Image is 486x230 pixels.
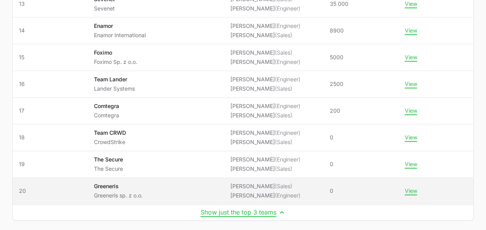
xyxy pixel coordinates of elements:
span: 2500 [330,80,343,88]
p: Greeneris sp. z o.o. [94,192,142,199]
span: (Engineer) [275,192,300,199]
span: (Engineer) [275,76,300,82]
p: Team CRWD [94,129,126,137]
li: [PERSON_NAME] [230,182,300,190]
li: [PERSON_NAME] [230,58,300,66]
p: Foximo [94,49,137,57]
li: [PERSON_NAME] [230,156,300,163]
span: (Engineer) [275,156,300,163]
p: Comtegra [94,112,119,119]
span: (Sales) [275,32,292,38]
li: [PERSON_NAME] [230,165,300,173]
span: 0 [330,160,333,168]
span: 200 [330,107,340,115]
span: 0 [330,134,333,141]
span: 16 [19,80,81,88]
li: [PERSON_NAME] [230,129,300,137]
li: [PERSON_NAME] [230,85,300,93]
span: (Engineer) [275,58,300,65]
span: (Sales) [275,85,292,92]
button: View [405,187,417,194]
li: [PERSON_NAME] [230,76,300,83]
li: [PERSON_NAME] [230,22,300,30]
p: Team Lander [94,76,135,83]
span: 8900 [330,27,344,34]
span: (Sales) [275,112,292,118]
p: Lander Systems [94,85,135,93]
span: 17 [19,107,81,115]
button: View [405,0,417,7]
span: 5000 [330,53,343,61]
button: View [405,107,417,114]
li: [PERSON_NAME] [230,138,300,146]
span: 0 [330,187,333,195]
button: Show just the top 3 teams [201,208,286,216]
li: [PERSON_NAME] [230,31,300,39]
span: (Sales) [275,165,292,172]
li: [PERSON_NAME] [230,5,300,12]
span: (Engineer) [275,103,300,109]
button: View [405,81,417,88]
li: [PERSON_NAME] [230,112,300,119]
p: The Secure [94,156,123,163]
p: Foximo Sp. z o.o. [94,58,137,66]
p: Enamor [94,22,145,30]
p: Sevenet [94,5,114,12]
span: 20 [19,187,81,195]
span: (Sales) [275,49,292,56]
p: Comtegra [94,102,119,110]
li: [PERSON_NAME] [230,102,300,110]
span: 18 [19,134,81,141]
span: (Engineer) [275,5,300,12]
p: Enamor International [94,31,145,39]
span: (Sales) [275,139,292,145]
button: View [405,27,417,34]
p: Greeneris [94,182,142,190]
span: 15 [19,53,81,61]
p: The Secure [94,165,123,173]
p: CrowdStrike [94,138,126,146]
button: View [405,134,417,141]
li: [PERSON_NAME] [230,49,300,57]
li: [PERSON_NAME] [230,192,300,199]
span: (Engineer) [275,129,300,136]
button: View [405,161,417,168]
button: View [405,54,417,61]
span: (Sales) [275,183,292,189]
span: (Engineer) [275,22,300,29]
span: 19 [19,160,81,168]
span: 14 [19,27,81,34]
